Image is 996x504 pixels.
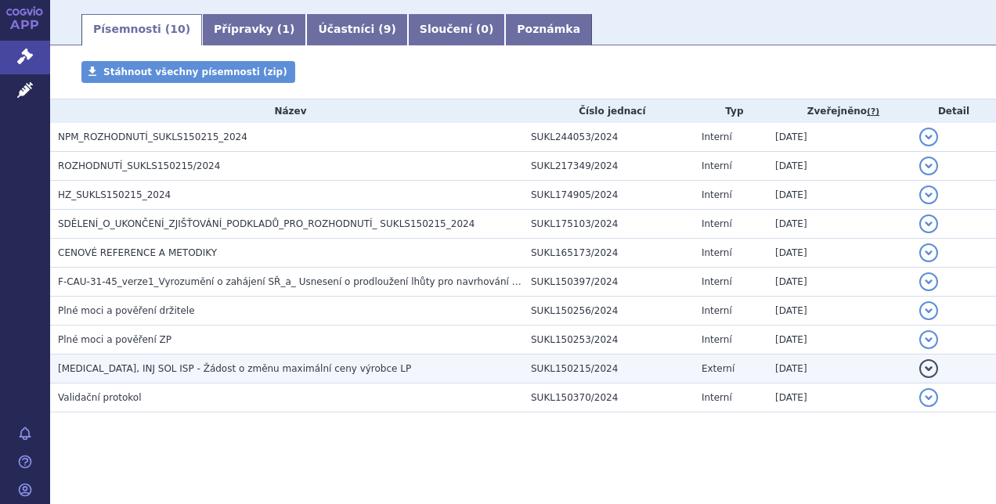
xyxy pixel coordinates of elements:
span: Stáhnout všechny písemnosti (zip) [103,67,287,77]
span: SDĚLENÍ_O_UKONČENÍ_ZJIŠŤOVÁNÍ_PODKLADŮ_PRO_ROZHODNUTÍ_ SUKLS150215_2024 [58,218,475,229]
th: Typ [694,99,767,123]
td: SUKL175103/2024 [523,210,694,239]
span: Interní [702,247,732,258]
button: detail [919,359,938,378]
span: Interní [702,218,732,229]
td: [DATE] [767,152,911,181]
span: Interní [702,131,732,142]
span: F-CAU-31-45_verze1_Vyrozumění o zahájení SŘ_a_ Usnesení o prodloužení lhůty pro navrhování důkazů [58,276,546,287]
span: NPM_ROZHODNUTÍ_SUKLS150215_2024 [58,131,247,142]
span: Externí [702,363,734,374]
th: Číslo jednací [523,99,694,123]
abbr: (?) [867,106,879,117]
td: SUKL244053/2024 [523,123,694,152]
span: 1 [282,23,290,35]
td: [DATE] [767,123,911,152]
a: Přípravky (1) [202,14,306,45]
td: SUKL150397/2024 [523,268,694,297]
td: [DATE] [767,181,911,210]
td: SUKL150253/2024 [523,326,694,355]
th: Název [50,99,523,123]
span: TAKHZYRO, INJ SOL ISP - Žádost o změnu maximální ceny výrobce LP [58,363,411,374]
button: detail [919,157,938,175]
span: HZ_SUKLS150215_2024 [58,189,171,200]
td: [DATE] [767,297,911,326]
a: Poznámka [505,14,592,45]
span: 10 [170,23,185,35]
td: SUKL150256/2024 [523,297,694,326]
span: Interní [702,160,732,171]
a: Stáhnout všechny písemnosti (zip) [81,61,295,83]
td: SUKL165173/2024 [523,239,694,268]
button: detail [919,301,938,320]
a: Účastníci (9) [306,14,407,45]
span: Plné moci a pověření ZP [58,334,171,345]
button: detail [919,330,938,349]
span: 9 [384,23,392,35]
span: Plné moci a pověření držitele [58,305,195,316]
button: detail [919,272,938,291]
td: [DATE] [767,326,911,355]
span: Interní [702,392,732,403]
td: SUKL150215/2024 [523,355,694,383]
button: detail [919,214,938,233]
td: [DATE] [767,239,911,268]
td: [DATE] [767,268,911,297]
span: Interní [702,276,732,287]
td: SUKL174905/2024 [523,181,694,210]
th: Detail [911,99,996,123]
button: detail [919,388,938,407]
span: CENOVÉ REFERENCE A METODIKY [58,247,217,258]
span: Validační protokol [58,392,142,403]
td: [DATE] [767,355,911,383]
td: [DATE] [767,383,911,412]
span: ROZHODNUTÍ_SUKLS150215/2024 [58,160,220,171]
th: Zveřejněno [767,99,911,123]
span: 0 [481,23,489,35]
button: detail [919,185,938,204]
button: detail [919,243,938,262]
span: Interní [702,305,732,316]
span: Interní [702,334,732,345]
td: SUKL217349/2024 [523,152,694,181]
a: Sloučení (0) [408,14,505,45]
a: Písemnosti (10) [81,14,202,45]
span: Interní [702,189,732,200]
button: detail [919,128,938,146]
td: [DATE] [767,210,911,239]
td: SUKL150370/2024 [523,383,694,412]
